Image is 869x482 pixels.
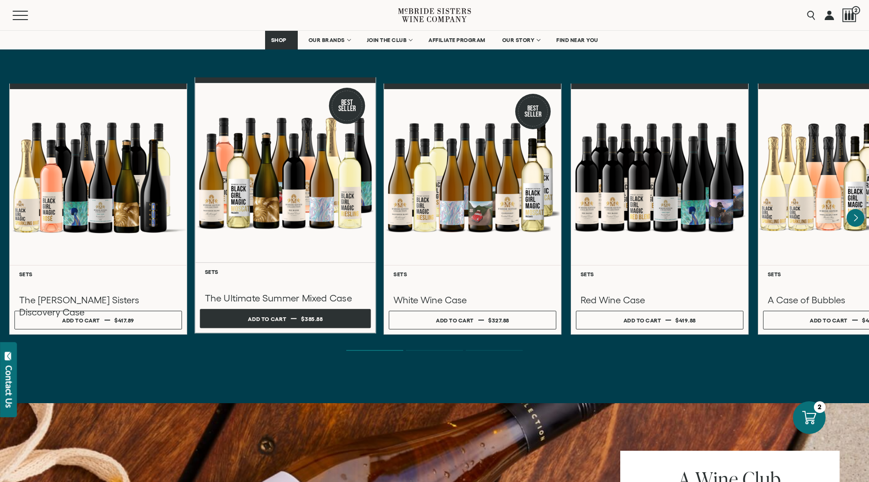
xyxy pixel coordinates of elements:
span: $327.88 [488,317,509,323]
a: OUR STORY [496,31,546,49]
a: OUR BRANDS [302,31,356,49]
div: 2 [814,401,826,413]
h6: Sets [205,268,366,274]
h3: White Wine Case [393,294,552,306]
li: Page dot 2 [406,350,463,351]
h3: Red Wine Case [581,294,739,306]
h3: The Ultimate Summer Mixed Case [205,292,366,305]
a: Best Seller White Wine Case Sets White Wine Case Add to cart $327.88 [384,84,561,335]
button: Add to cart $385.88 [200,309,371,328]
button: Add to cart $419.88 [576,311,743,329]
span: $417.89 [114,317,134,323]
span: OUR STORY [502,37,535,43]
a: Best Seller The Ultimate Summer Mixed Case Sets The Ultimate Summer Mixed Case Add to cart $385.88 [195,77,376,333]
div: Add to cart [248,312,286,326]
button: Mobile Menu Trigger [13,11,46,20]
div: Contact Us [4,365,14,408]
span: SHOP [271,37,287,43]
span: $385.88 [301,315,322,321]
div: Add to cart [810,314,848,327]
a: SHOP [265,31,298,49]
li: Page dot 1 [346,350,403,351]
span: OUR BRANDS [308,37,345,43]
button: Add to cart $327.88 [389,311,556,329]
h6: Sets [581,271,739,277]
button: Add to cart $417.89 [14,311,182,329]
a: Red Wine Case Sets Red Wine Case Add to cart $419.88 [571,84,749,335]
span: 2 [852,6,860,14]
span: JOIN THE CLUB [367,37,407,43]
span: $419.88 [675,317,696,323]
li: Page dot 3 [466,350,523,351]
h3: The [PERSON_NAME] Sisters Discovery Case [19,294,177,318]
a: JOIN THE CLUB [361,31,418,49]
a: AFFILIATE PROGRAM [422,31,491,49]
h6: Sets [19,271,177,277]
h6: Sets [393,271,552,277]
div: Add to cart [62,314,100,327]
div: Add to cart [624,314,661,327]
button: Next [847,209,864,227]
div: Add to cart [436,314,474,327]
a: McBride Sisters Full Set Sets The [PERSON_NAME] Sisters Discovery Case Add to cart $417.89 [9,84,187,335]
span: AFFILIATE PROGRAM [428,37,485,43]
a: FIND NEAR YOU [550,31,604,49]
span: FIND NEAR YOU [556,37,598,43]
